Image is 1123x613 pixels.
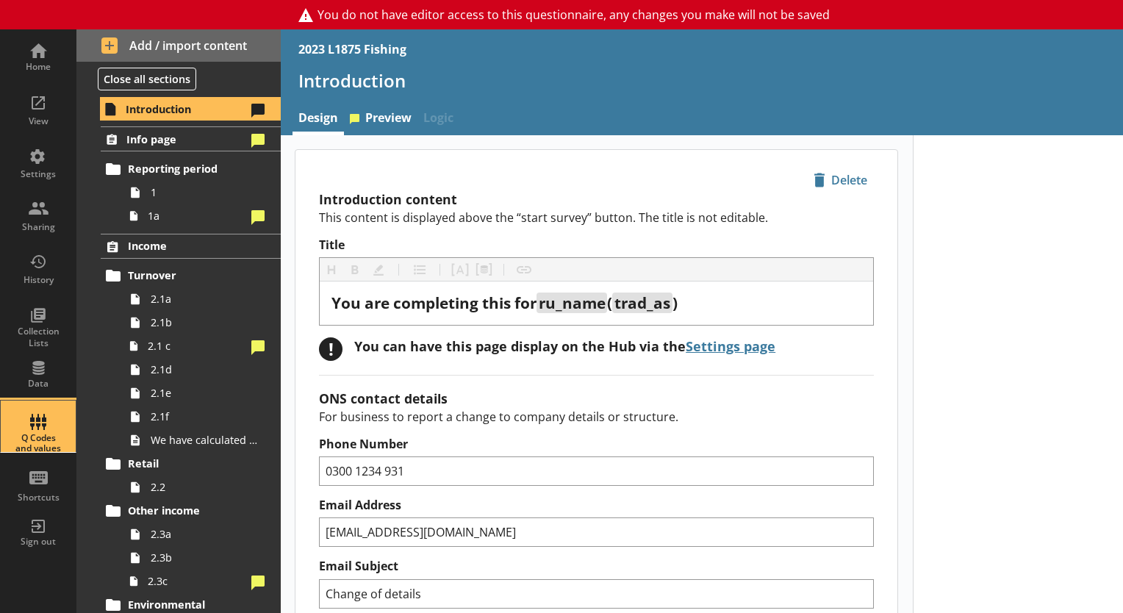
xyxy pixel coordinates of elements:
[123,570,281,593] a: 2.3c
[12,115,64,127] div: View
[128,456,255,470] span: Retail
[808,168,873,192] span: Delete
[319,437,874,452] label: Phone Number
[107,499,281,593] li: Other income2.3a2.3b2.3c
[151,315,261,329] span: 2.1b
[123,476,281,499] a: 2.2
[298,41,406,57] div: 2023 L1875 Fishing
[344,104,417,135] a: Preview
[128,598,255,612] span: Environmental
[123,405,281,429] a: 2.1f
[101,452,281,476] a: Retail
[76,29,281,62] button: Add / import content
[101,126,281,151] a: Info page
[417,104,459,135] span: Logic
[98,68,196,90] button: Close all sections
[123,311,281,334] a: 2.1b
[319,409,874,425] p: For business to report a change to company details or structure.
[331,293,537,313] span: You are completing this for
[319,190,874,208] h2: Introduction content
[12,326,64,348] div: Collection Lists
[123,523,281,546] a: 2.3a
[126,102,245,116] span: Introduction
[807,168,874,193] button: Delete
[126,132,245,146] span: Info page
[319,337,342,361] div: !
[151,185,261,199] span: 1
[123,358,281,381] a: 2.1d
[151,433,261,447] span: We have calculated your business's total turnover for the reporting period to be [total]. Is that...
[76,126,281,227] li: Info pageReporting period11a
[12,221,64,233] div: Sharing
[101,234,281,259] a: Income
[123,334,281,358] a: 2.1 c
[107,264,281,452] li: Turnover2.1a2.1b2.1 c2.1d2.1e2.1fWe have calculated your business's total turnover for the report...
[298,69,1105,92] h1: Introduction
[123,381,281,405] a: 2.1e
[354,337,775,355] div: You can have this page display on the Hub via the
[12,433,64,454] div: Q Codes and values
[12,61,64,73] div: Home
[151,386,261,400] span: 2.1e
[12,274,64,286] div: History
[319,390,874,407] h2: ONS contact details
[331,293,861,313] div: Title
[319,498,874,513] label: Email Address
[128,162,255,176] span: Reporting period
[607,293,612,313] span: (
[123,287,281,311] a: 2.1a
[148,209,245,223] span: 1a
[148,574,245,588] span: 2.3c
[614,293,670,313] span: trad_as
[12,492,64,503] div: Shortcuts
[539,293,606,313] span: ru_name
[107,157,281,228] li: Reporting period11a
[123,546,281,570] a: 2.3b
[128,268,255,282] span: Turnover
[151,480,261,494] span: 2.2
[319,559,874,574] label: Email Subject
[128,503,255,517] span: Other income
[293,104,344,135] a: Design
[128,239,255,253] span: Income
[101,499,281,523] a: Other income
[151,409,261,423] span: 2.1f
[151,362,261,376] span: 2.1d
[319,237,874,253] label: Title
[151,292,261,306] span: 2.1a
[686,337,775,355] a: Settings page
[12,168,64,180] div: Settings
[123,204,281,228] a: 1a
[148,339,245,353] span: 2.1 c
[672,293,678,313] span: )
[101,157,281,181] a: Reporting period
[123,429,281,452] a: We have calculated your business's total turnover for the reporting period to be [total]. Is that...
[107,452,281,499] li: Retail2.2
[101,264,281,287] a: Turnover
[151,551,261,564] span: 2.3b
[12,378,64,390] div: Data
[12,536,64,548] div: Sign out
[100,97,281,121] a: Introduction
[151,527,261,541] span: 2.3a
[319,209,874,226] p: This content is displayed above the “start survey” button. The title is not editable.
[101,37,256,54] span: Add / import content
[123,181,281,204] a: 1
